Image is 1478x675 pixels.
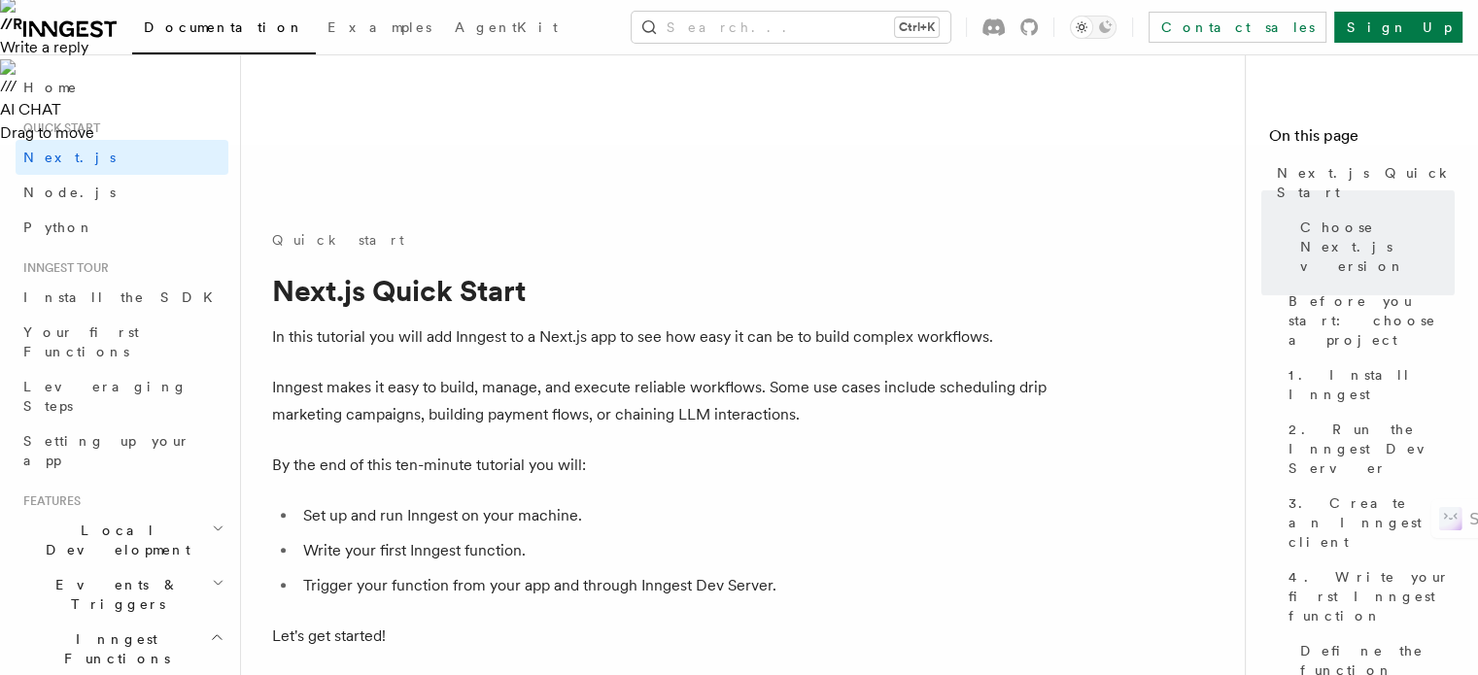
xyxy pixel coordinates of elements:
span: Node.js [23,185,116,200]
li: Trigger your function from your app and through Inngest Dev Server. [297,572,1049,599]
a: 1. Install Inngest [1281,357,1455,412]
span: Local Development [16,521,212,559]
a: Quick start [272,230,404,250]
a: Next.js [16,140,228,175]
p: Let's get started! [272,623,1049,650]
a: 4. Write your first Inngest function [1281,559,1455,633]
a: Leveraging Steps [16,369,228,423]
span: 4. Write your first Inngest function [1289,567,1455,625]
a: 2. Run the Inngest Dev Server [1281,412,1455,486]
a: Choose Next.js version [1292,210,1455,284]
button: Events & Triggers [16,567,228,622]
p: In this tutorial you will add Inngest to a Next.js app to see how easy it can be to build complex... [272,323,1049,351]
span: Features [16,493,81,509]
a: Your first Functions [16,315,228,369]
li: Write your first Inngest function. [297,537,1049,564]
span: Before you start: choose a project [1289,291,1455,350]
a: Next.js Quick Start [1269,155,1455,210]
a: Before you start: choose a project [1281,284,1455,357]
p: By the end of this ten-minute tutorial you will: [272,452,1049,479]
span: Events & Triggers [16,575,212,614]
span: Next.js [23,150,116,165]
span: Python [23,219,94,235]
a: 3. Create an Inngest client [1281,486,1455,559]
span: 2. Run the Inngest Dev Server [1289,420,1455,478]
span: Your first Functions [23,324,139,359]
span: 3. Create an Inngest client [1289,493,1455,552]
span: Choose Next.js version [1300,218,1455,276]
span: 1. Install Inngest [1289,365,1455,404]
h1: Next.js Quick Start [272,273,1049,308]
a: Install the SDK [16,280,228,315]
span: Install the SDK [23,289,224,305]
a: Python [16,210,228,245]
li: Set up and run Inngest on your machine. [297,502,1049,529]
span: Setting up your app [23,433,190,468]
a: Node.js [16,175,228,210]
a: Setting up your app [16,423,228,478]
button: Local Development [16,513,228,567]
span: Inngest Functions [16,629,210,668]
p: Inngest makes it easy to build, manage, and execute reliable workflows. Some use cases include sc... [272,374,1049,428]
span: Inngest tour [16,260,109,276]
span: Next.js Quick Start [1277,163,1455,202]
span: Leveraging Steps [23,379,188,414]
